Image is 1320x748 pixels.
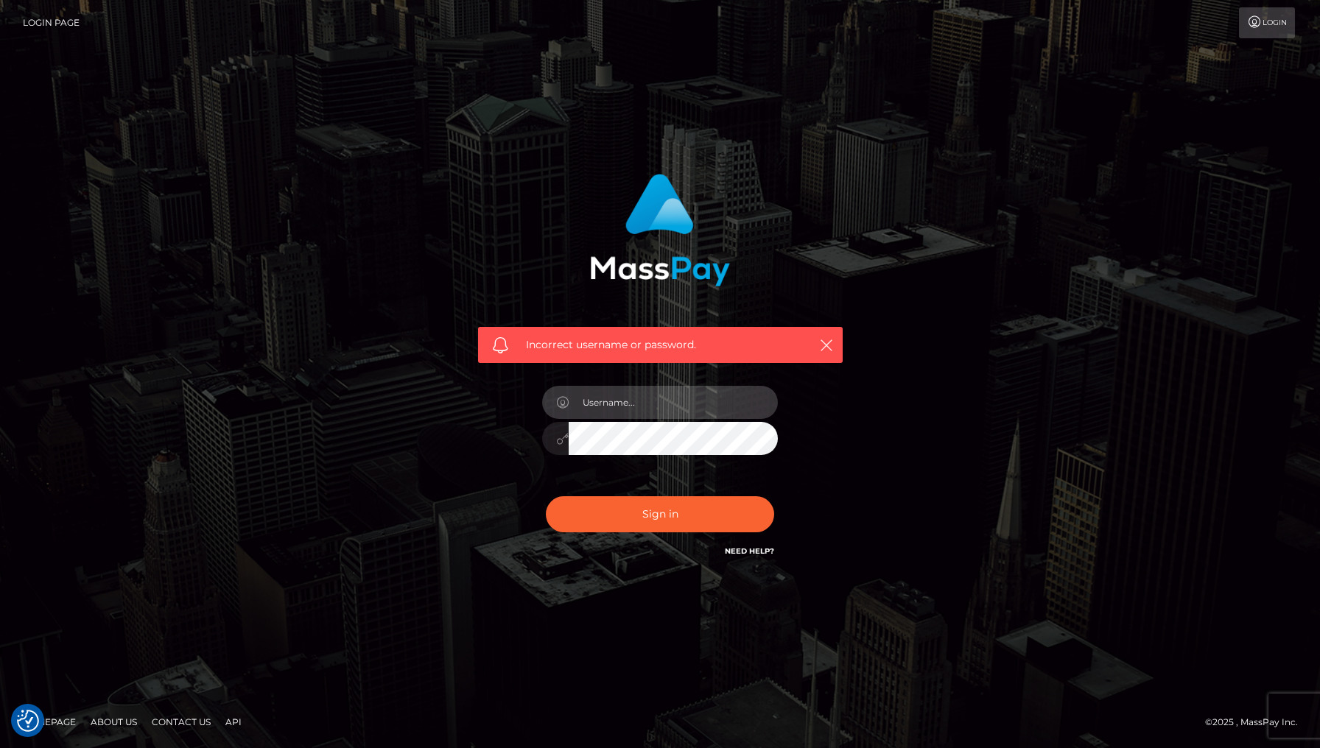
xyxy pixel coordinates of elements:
[1239,7,1295,38] a: Login
[590,174,730,286] img: MassPay Login
[85,710,143,733] a: About Us
[17,710,39,732] button: Consent Preferences
[1205,714,1309,730] div: © 2025 , MassPay Inc.
[146,710,217,733] a: Contact Us
[569,386,778,419] input: Username...
[17,710,39,732] img: Revisit consent button
[220,710,248,733] a: API
[725,546,774,556] a: Need Help?
[16,710,82,733] a: Homepage
[546,496,774,532] button: Sign in
[526,337,795,353] span: Incorrect username or password.
[23,7,80,38] a: Login Page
